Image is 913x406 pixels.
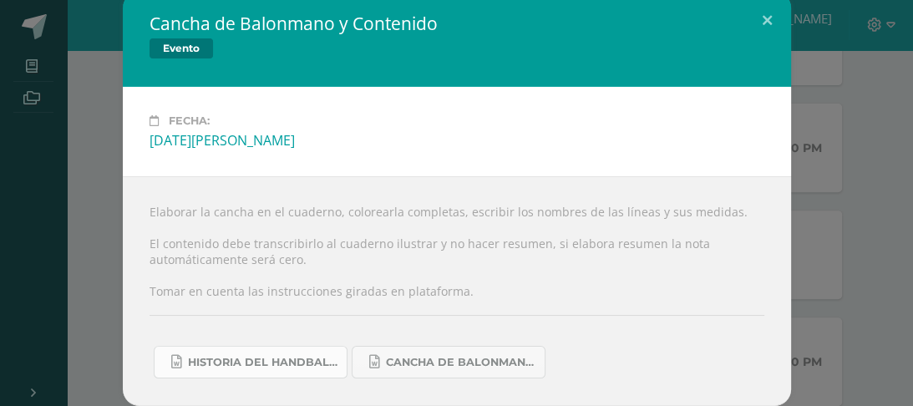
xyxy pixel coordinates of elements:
[188,356,338,369] span: Historia del handball.docx
[154,346,347,378] a: Historia del handball.docx
[123,176,791,406] div: Elaborar la cancha en el cuaderno, colorearla completas, escribir los nombres de las líneas y sus...
[150,38,213,58] span: Evento
[150,131,764,150] div: [DATE][PERSON_NAME]
[352,346,545,378] a: Cancha de Balonmano.docx
[150,12,438,35] h2: Cancha de Balonmano y Contenido
[169,114,210,127] span: Fecha:
[386,356,536,369] span: Cancha de Balonmano.docx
